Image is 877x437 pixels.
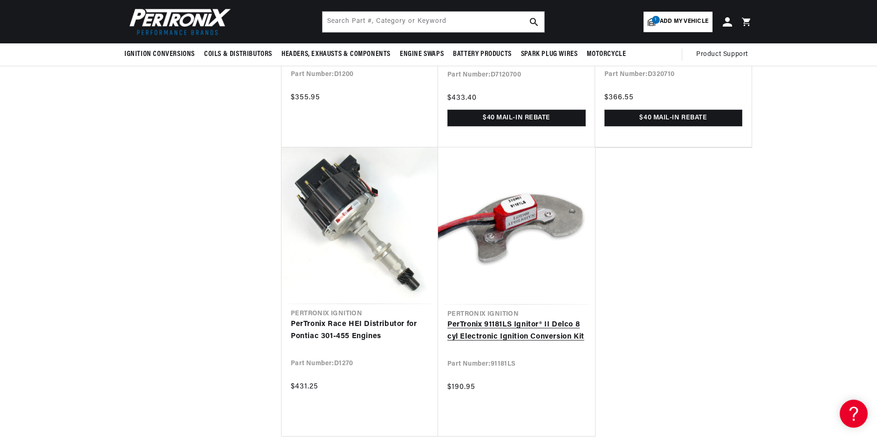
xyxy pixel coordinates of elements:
[447,319,586,343] a: PerTronix 91181LS Ignitor® II Delco 8 cyl Electronic Ignition Conversion Kit
[281,49,391,59] span: Headers, Exhausts & Components
[696,49,748,60] span: Product Support
[516,43,582,65] summary: Spark Plug Wires
[587,49,626,59] span: Motorcycle
[124,6,232,38] img: Pertronix
[524,12,544,32] button: search button
[199,43,277,65] summary: Coils & Distributors
[277,43,395,65] summary: Headers, Exhausts & Components
[395,43,448,65] summary: Engine Swaps
[453,49,512,59] span: Battery Products
[582,43,630,65] summary: Motorcycle
[400,49,444,59] span: Engine Swaps
[448,43,516,65] summary: Battery Products
[204,49,272,59] span: Coils & Distributors
[521,49,578,59] span: Spark Plug Wires
[696,43,753,66] summary: Product Support
[124,43,199,65] summary: Ignition Conversions
[124,49,195,59] span: Ignition Conversions
[322,12,544,32] input: Search Part #, Category or Keyword
[644,12,713,32] a: 1Add my vehicle
[291,319,429,342] a: PerTronix Race HEI Distributor for Pontiac 301-455 Engines
[652,16,660,24] span: 1
[660,17,708,26] span: Add my vehicle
